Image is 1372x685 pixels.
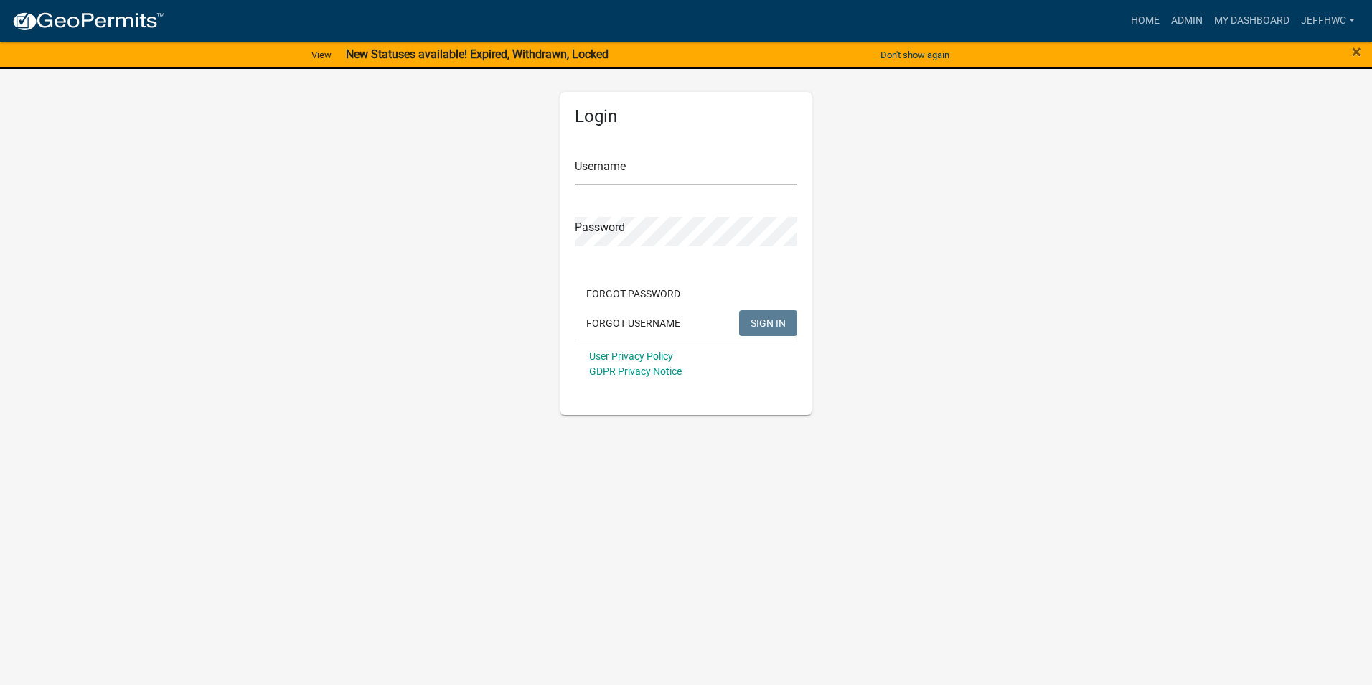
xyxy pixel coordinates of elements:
h5: Login [575,106,797,127]
a: My Dashboard [1208,7,1295,34]
span: × [1352,42,1361,62]
a: JeffHWC [1295,7,1361,34]
strong: New Statuses available! Expired, Withdrawn, Locked [346,47,609,61]
button: Forgot Password [575,281,692,307]
a: Home [1125,7,1165,34]
button: SIGN IN [739,310,797,336]
span: SIGN IN [751,317,786,328]
a: User Privacy Policy [589,350,673,362]
a: GDPR Privacy Notice [589,365,682,377]
button: Forgot Username [575,310,692,336]
a: View [306,43,337,67]
button: Close [1352,43,1361,60]
a: Admin [1165,7,1208,34]
button: Don't show again [875,43,955,67]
